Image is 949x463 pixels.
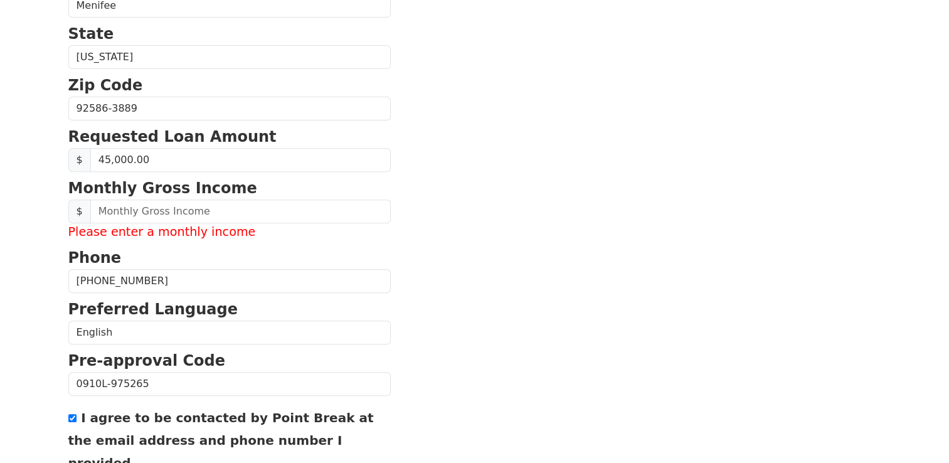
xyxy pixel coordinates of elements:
p: Monthly Gross Income [68,177,391,200]
label: Please enter a monthly income [68,223,391,242]
strong: Phone [68,249,122,267]
input: Zip Code [68,97,391,120]
strong: Pre-approval Code [68,352,226,370]
strong: State [68,25,114,43]
input: Pre-approval Code [68,372,391,396]
strong: Preferred Language [68,301,238,318]
span: $ [68,200,91,223]
strong: Requested Loan Amount [68,128,277,146]
input: Monthly Gross Income [90,200,391,223]
input: 0.00 [90,148,391,172]
input: Phone [68,269,391,293]
strong: Zip Code [68,77,143,94]
span: $ [68,148,91,172]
